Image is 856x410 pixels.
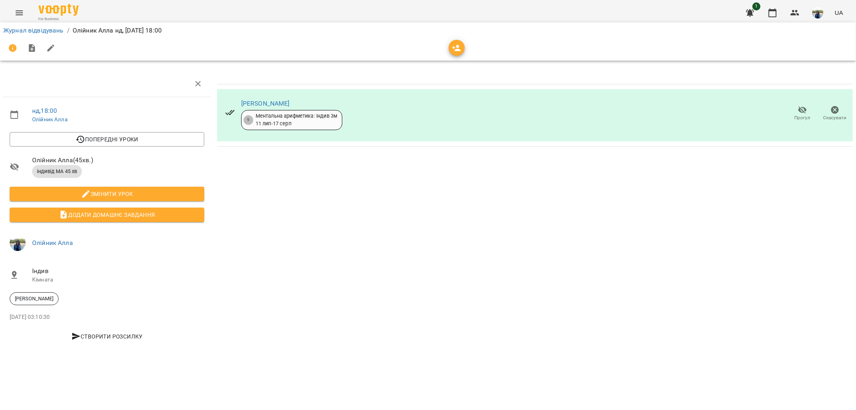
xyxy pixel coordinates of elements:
button: Попередні уроки [10,132,204,147]
p: Кімната [32,276,204,284]
nav: breadcrumb [3,26,853,35]
span: Попередні уроки [16,135,198,144]
button: Скасувати [819,102,851,125]
img: 79bf113477beb734b35379532aeced2e.jpg [812,7,823,18]
p: Олійник Алла нд, [DATE] 18:00 [73,26,162,35]
div: [PERSON_NAME] [10,292,59,305]
a: нд , 18:00 [32,107,57,114]
span: Створити розсилку [13,332,201,341]
button: Змінити урок [10,187,204,201]
a: Журнал відвідувань [3,27,64,34]
button: Menu [10,3,29,22]
li: / [67,26,69,35]
span: Індив [32,266,204,276]
button: Створити розсилку [10,329,204,344]
div: 9 [244,115,253,125]
p: [DATE] 03:10:30 [10,313,204,321]
a: [PERSON_NAME] [241,100,290,107]
span: [PERSON_NAME] [10,295,58,302]
div: Ментальна арифметика: Індив 3м 11 лип - 17 серп [256,112,337,127]
span: Олійник Алла ( 45 хв. ) [32,155,204,165]
img: 79bf113477beb734b35379532aeced2e.jpg [10,235,26,251]
img: Voopty Logo [39,4,79,16]
span: Додати домашнє завдання [16,210,198,220]
button: Додати домашнє завдання [10,208,204,222]
button: UA [832,5,846,20]
span: Прогул [795,114,811,121]
span: Змінити урок [16,189,198,199]
button: Прогул [786,102,819,125]
span: індивід МА 45 хв [32,168,82,175]
a: Олійник Алла [32,116,67,122]
span: For Business [39,16,79,22]
span: UA [835,8,843,17]
span: Скасувати [823,114,847,121]
a: Олійник Алла [32,239,73,247]
span: 1 [752,2,760,10]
